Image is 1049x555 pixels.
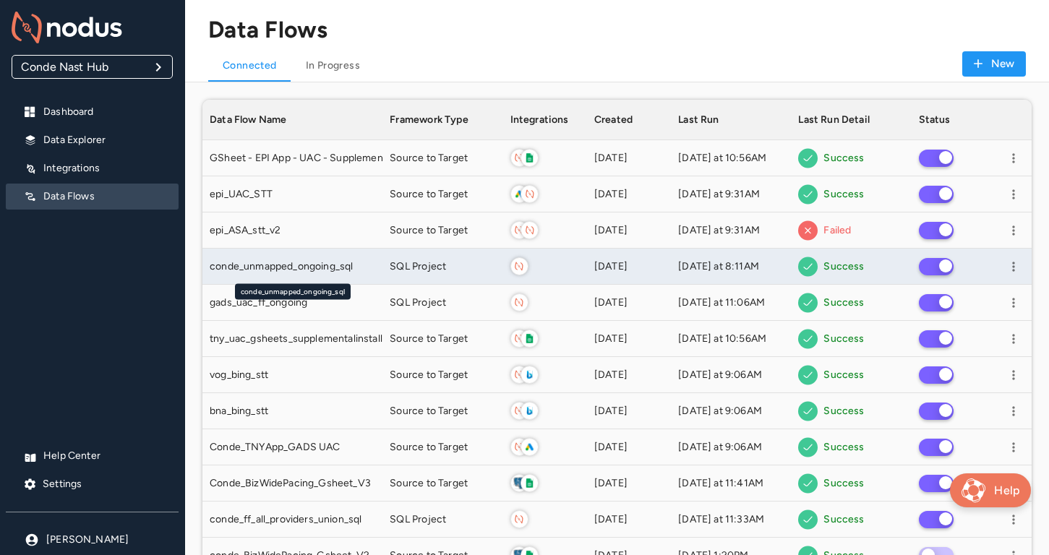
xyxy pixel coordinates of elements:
div: conde_unmapped_ongoing_sql [210,259,375,274]
button: more [1003,328,1024,350]
div: Source to Target [390,332,495,346]
div: [DATE] [594,151,664,165]
h4: Data Flows [208,16,328,44]
span: Source to Target [390,404,468,418]
span: Source to Target [390,223,468,238]
div: Data Flows [6,184,179,210]
div: bna_bing_stt [210,404,375,418]
button: In Progress [291,44,374,82]
div: Integrations [503,100,587,140]
span: Source to Target [390,187,468,202]
img: bing-logo.b6ec7ab9ea8ffb1faca103257af27d90.svg [521,403,538,419]
div: [DATE] at 9:31AM [678,223,784,238]
div: [DATE] [594,512,664,527]
div: [DATE] [594,223,664,238]
span: conde_ff_all_providers_union_sql [210,512,361,527]
span: Conde_BizWidePacing_Gsheet_V3 [210,476,371,491]
h6: Failed [823,223,851,238]
div: conde_ff_all_providers_union_sql [210,512,375,527]
h6: Success [823,150,864,166]
div: Last Run [671,100,791,140]
img: nodus-icon.d4978bf761c98baa44c20462b8024b68.svg [511,330,528,347]
div: Framework Type [390,100,468,140]
span: tny_uac_gsheets_supplementalinstalls [210,332,388,346]
div: Source to Target [390,223,495,238]
span: SQL Project [390,296,446,310]
div: [DATE] at 8:11AM [678,259,784,274]
img: google-spreadsheet-logo.6cf59e33c0682b0607ba4aa6b75b7f24.svg [521,330,538,347]
img: google-spreadsheet-logo.6cf59e33c0682b0607ba4aa6b75b7f24.svg [521,150,538,166]
div: Dashboard [6,99,179,125]
span: epi_ASA_stt_v2 [210,223,281,238]
div: [DATE] [594,332,664,346]
div: Status [912,100,996,140]
h6: Success [823,295,864,311]
div: [DATE] [594,440,664,455]
img: tick-icon.f5bc24c683d2b2398ade7d8537f9112a.svg [798,148,818,168]
div: [DATE] [594,187,664,202]
p: Settings [43,477,167,491]
img: nodus-icon.d4978bf761c98baa44c20462b8024b68.svg [511,439,528,455]
span: Conde_TNYApp_GADS UAC [210,440,341,455]
div: [DATE] at 9:06AM [678,404,784,418]
div: Source to Target [390,404,495,418]
div: Source to Target [390,187,495,202]
div: Data flow navigation links [208,44,962,82]
div: SQL Project [390,259,495,274]
span: bna_bing_stt [210,404,268,418]
span: vog_bing_stt [210,368,268,382]
img: nodus-icon.d4978bf761c98baa44c20462b8024b68.svg [511,403,528,419]
p: Dashboard [43,105,167,119]
img: nodus-icon.d4978bf761c98baa44c20462b8024b68.svg [511,511,528,528]
img: tick-icon.f5bc24c683d2b2398ade7d8537f9112a.svg [798,401,818,421]
div: [DATE] at 11:06AM [678,296,784,310]
h6: Success [823,186,864,202]
div: [DATE] at 9:06AM [678,368,784,382]
img: cross-icon.6f88c7a039a6d6d4288bbda896e4b1a1.svg [798,220,818,241]
div: Last Run [678,100,719,140]
div: Conde_BizWidePacing_Gsheet_V3 [210,476,375,491]
div: Status [919,100,951,140]
h6: Success [823,331,864,347]
img: nodus-icon.d4978bf761c98baa44c20462b8024b68.svg [511,222,528,238]
span: Source to Target [390,332,468,346]
div: Source to Target [390,476,495,491]
div: [PERSON_NAME] [6,527,179,553]
img: tick-icon.f5bc24c683d2b2398ade7d8537f9112a.svg [798,184,818,205]
img: tick-icon.f5bc24c683d2b2398ade7d8537f9112a.svg [798,329,818,349]
img: tick-icon.f5bc24c683d2b2398ade7d8537f9112a.svg [798,473,818,494]
img: nodus-icon.d4978bf761c98baa44c20462b8024b68.svg [521,186,538,202]
h6: Success [823,476,864,491]
img: nodus-icon.d4978bf761c98baa44c20462b8024b68.svg [511,294,528,311]
img: tick-icon.f5bc24c683d2b2398ade7d8537f9112a.svg [798,437,818,457]
p: [PERSON_NAME] [46,533,167,547]
span: Source to Target [390,440,468,455]
div: Created [594,100,633,140]
span: SQL Project [390,512,446,527]
h6: Success [823,259,864,275]
span: conde_unmapped_ongoing_sql [210,259,353,274]
img: google-spreadsheet-logo.6cf59e33c0682b0607ba4aa6b75b7f24.svg [521,475,538,491]
div: epi_UAC_STT [210,187,375,202]
div: Data Explorer [6,127,179,153]
div: [DATE] [594,296,664,310]
div: [DATE] at 10:56AM [678,151,784,165]
div: Framework Type [382,100,502,140]
div: vog_bing_stt [210,368,375,382]
div: Data Flow Name [202,100,382,140]
img: nodus-icon.d4978bf761c98baa44c20462b8024b68.svg [511,150,528,166]
img: google-ads-logo.cadd430e52067eef6af57da385f567ca.svg [511,186,528,202]
button: more [1003,292,1024,314]
button: New [962,51,1026,77]
div: [DATE] [594,404,664,418]
h6: Success [823,512,864,528]
div: Created [587,100,671,140]
div: Source to Target [390,151,495,165]
div: SQL Project [390,296,495,310]
span: GSheet - EPI App - UAC - Supplemental Installs [210,151,429,165]
span: epi_UAC_STT [210,187,273,202]
img: postgresql-logo.074f70e84675d14cb7cf2a2f5c4fe27b.svg [511,475,528,491]
div: [DATE] at 11:33AM [678,512,784,527]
